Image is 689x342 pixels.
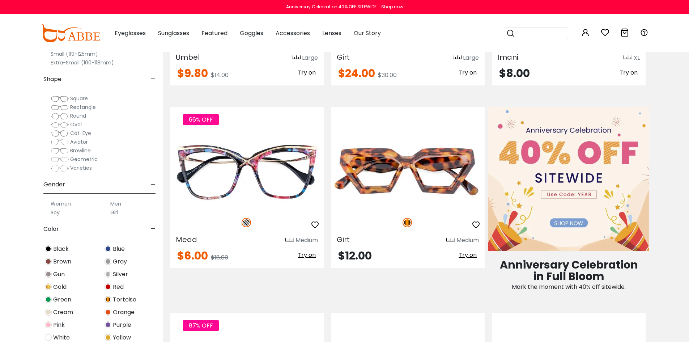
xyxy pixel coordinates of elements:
[459,251,477,259] span: Try on
[113,308,135,317] span: Orange
[151,176,156,193] span: -
[354,29,381,37] span: Our Story
[617,68,640,77] button: Try on
[242,218,251,227] img: Pattern
[113,295,136,304] span: Tortoise
[158,29,189,37] span: Sunglasses
[295,236,318,245] div: Medium
[51,199,71,208] label: Women
[453,55,462,60] img: size ruler
[53,295,71,304] span: Green
[53,308,73,317] span: Cream
[456,236,479,245] div: Medium
[45,245,52,252] img: Black
[298,251,316,259] span: Try on
[183,114,219,125] span: 66% OFF
[295,250,318,260] button: Try on
[338,248,372,263] span: $12.00
[151,220,156,238] span: -
[403,218,412,227] img: Tortoise
[177,66,208,81] span: $9.80
[105,245,111,252] img: Blue
[292,55,301,60] img: size ruler
[105,334,111,341] img: Yellow
[211,71,229,79] span: $14.00
[113,333,131,342] span: Yellow
[113,270,128,279] span: Silver
[176,235,197,245] span: Mead
[45,258,52,265] img: Brown
[488,107,649,251] img: Anniversary Celebration
[105,309,111,316] img: Orange
[51,95,69,102] img: Square.png
[105,321,111,328] img: Purple
[105,283,111,290] img: Red
[105,258,111,265] img: Gray
[211,253,228,262] span: $18.00
[151,71,156,88] span: -
[70,138,88,145] span: Aviator
[285,238,294,243] img: size ruler
[183,320,219,331] span: 87% OFF
[45,334,52,341] img: White
[51,104,69,111] img: Rectangle.png
[113,257,127,266] span: Gray
[45,271,52,278] img: Gun
[286,4,377,10] div: Anniversay Celebration 40% OFF SITEWIDE
[53,283,67,291] span: Gold
[53,257,71,266] span: Brown
[295,68,318,77] button: Try on
[624,55,632,60] img: size ruler
[338,66,375,81] span: $24.00
[176,52,200,62] span: Umbel
[170,133,324,210] img: Pattern Mead - Acetate,Metal ,Universal Bridge Fit
[53,321,65,329] span: Pink
[70,121,82,128] span: Oval
[499,66,530,81] span: $8.00
[70,112,86,119] span: Round
[446,238,455,243] img: size ruler
[498,52,518,62] span: Imani
[51,130,69,137] img: Cat-Eye.png
[322,29,341,37] span: Lenses
[70,156,98,163] span: Geometric
[105,271,111,278] img: Silver
[51,121,69,128] img: Oval.png
[113,283,124,291] span: Red
[70,95,88,102] span: Square
[53,333,70,342] span: White
[456,68,479,77] button: Try on
[70,147,91,154] span: Browline
[51,147,69,155] img: Browline.png
[620,68,638,77] span: Try on
[459,68,477,77] span: Try on
[45,321,52,328] img: Pink
[337,235,350,245] span: Girt
[51,208,60,217] label: Boy
[70,104,96,111] span: Rectangle
[512,283,626,291] span: Mark the moment with 40% off sitewide.
[53,270,65,279] span: Gun
[110,208,118,217] label: Girl
[53,245,69,253] span: Black
[51,165,69,172] img: Varieties.png
[51,139,69,146] img: Aviator.png
[298,68,316,77] span: Try on
[70,164,92,172] span: Varieties
[378,71,397,79] span: $30.00
[240,29,263,37] span: Goggles
[113,245,125,253] span: Blue
[43,220,59,238] span: Color
[45,309,52,316] img: Cream
[115,29,146,37] span: Eyeglasses
[105,296,111,303] img: Tortoise
[302,54,318,62] div: Large
[51,156,69,163] img: Geometric.png
[110,199,121,208] label: Men
[51,58,114,67] label: Extra-Small (100-118mm)
[331,133,485,210] img: Tortoise Girt - Plastic ,Universal Bridge Fit
[51,113,69,120] img: Round.png
[51,50,98,58] label: Small (119-125mm)
[70,130,91,137] span: Cat-Eye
